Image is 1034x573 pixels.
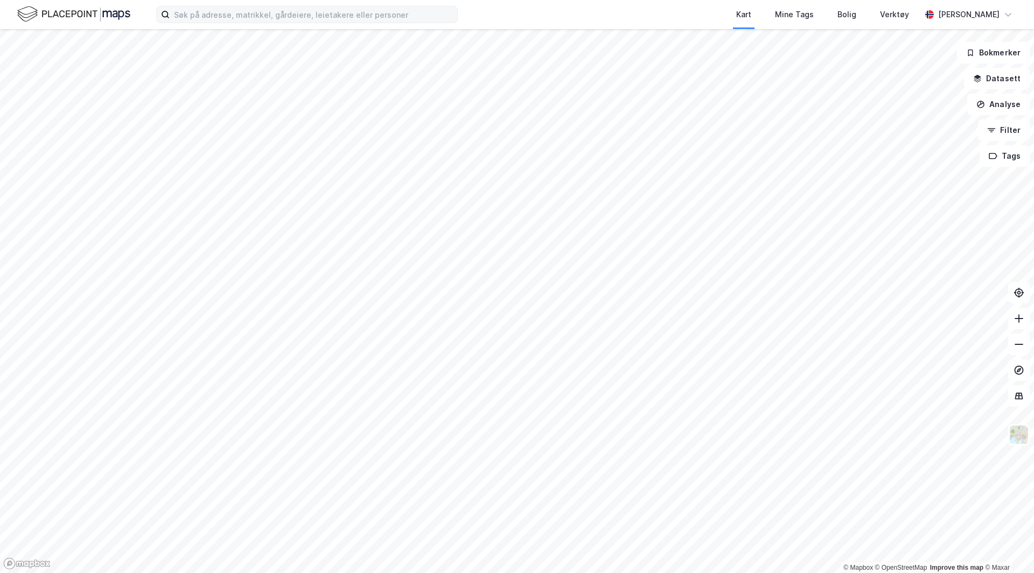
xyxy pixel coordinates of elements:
[880,8,909,21] div: Verktøy
[837,8,856,21] div: Bolig
[736,8,751,21] div: Kart
[775,8,814,21] div: Mine Tags
[170,6,457,23] input: Søk på adresse, matrikkel, gårdeiere, leietakere eller personer
[938,8,1000,21] div: [PERSON_NAME]
[980,521,1034,573] iframe: Chat Widget
[17,5,130,24] img: logo.f888ab2527a4732fd821a326f86c7f29.svg
[980,521,1034,573] div: Kontrollprogram for chat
